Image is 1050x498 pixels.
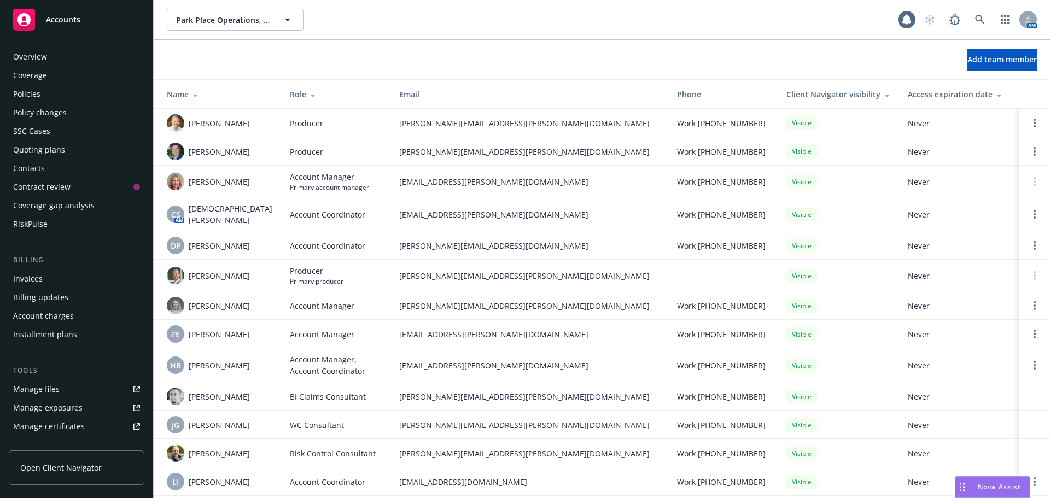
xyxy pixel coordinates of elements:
button: Nova Assist [955,476,1030,498]
span: [PERSON_NAME][EMAIL_ADDRESS][PERSON_NAME][DOMAIN_NAME] [399,270,660,282]
span: Never [908,391,1011,402]
div: Policies [13,85,40,103]
span: Work [PHONE_NUMBER] [677,146,766,157]
div: Visible [786,327,817,341]
a: Manage files [9,380,144,398]
span: [PERSON_NAME][EMAIL_ADDRESS][PERSON_NAME][DOMAIN_NAME] [399,448,660,459]
div: Tools [9,365,144,376]
div: Visible [786,447,817,460]
a: Open options [1028,239,1041,252]
div: Email [399,89,660,100]
span: [PERSON_NAME] [189,240,250,251]
span: [PERSON_NAME] [189,300,250,312]
div: Invoices [13,270,43,288]
div: Phone [677,89,769,100]
span: Never [908,419,1011,431]
img: photo [167,143,184,160]
span: Account Coordinator [290,209,365,220]
span: [PERSON_NAME] [189,391,250,402]
span: [PERSON_NAME][EMAIL_ADDRESS][PERSON_NAME][DOMAIN_NAME] [399,300,660,312]
span: Never [908,448,1011,459]
span: Work [PHONE_NUMBER] [677,209,766,220]
div: Visible [786,299,817,313]
span: Never [908,209,1011,220]
img: photo [167,267,184,284]
img: photo [167,444,184,462]
span: [PERSON_NAME] [189,118,250,129]
span: CS [171,209,180,220]
a: Manage claims [9,436,144,454]
div: Contacts [13,160,45,177]
div: Policy changes [13,104,67,121]
div: Drag to move [955,477,969,497]
a: RiskPulse [9,215,144,233]
span: [EMAIL_ADDRESS][PERSON_NAME][DOMAIN_NAME] [399,329,660,340]
span: Add team member [967,54,1037,65]
div: Name [167,89,272,100]
span: [EMAIL_ADDRESS][PERSON_NAME][DOMAIN_NAME] [399,176,660,188]
a: Coverage gap analysis [9,197,144,214]
span: JG [172,419,179,431]
a: Manage certificates [9,418,144,435]
a: Start snowing [919,9,941,31]
span: Primary producer [290,277,343,286]
span: Never [908,300,1011,312]
div: Visible [786,418,817,432]
span: FE [172,329,180,340]
div: Manage claims [13,436,68,454]
span: DP [171,240,181,251]
button: Add team member [967,49,1037,71]
div: Visible [786,144,817,158]
span: BI Claims Consultant [290,391,366,402]
span: Work [PHONE_NUMBER] [677,118,766,129]
div: Visible [786,175,817,189]
a: Policies [9,85,144,103]
a: Open options [1028,145,1041,158]
span: Never [908,240,1011,251]
span: Work [PHONE_NUMBER] [677,448,766,459]
a: Billing updates [9,289,144,306]
span: Work [PHONE_NUMBER] [677,360,766,371]
span: Producer [290,118,323,129]
a: Report a Bug [944,9,966,31]
span: Account Manager, Account Coordinator [290,354,382,377]
span: Work [PHONE_NUMBER] [677,419,766,431]
span: Never [908,146,1011,157]
a: Open options [1028,327,1041,341]
span: Risk Control Consultant [290,448,376,459]
div: Client Navigator visibility [786,89,890,100]
span: Work [PHONE_NUMBER] [677,300,766,312]
div: SSC Cases [13,122,50,140]
a: Accounts [9,4,144,35]
a: Quoting plans [9,141,144,159]
span: [PERSON_NAME] [189,270,250,282]
span: HB [170,360,181,371]
div: Manage files [13,380,60,398]
a: Overview [9,48,144,66]
span: [PERSON_NAME][EMAIL_ADDRESS][PERSON_NAME][DOMAIN_NAME] [399,419,660,431]
div: Billing [9,255,144,266]
span: Never [908,118,1011,129]
img: photo [167,173,184,190]
a: Open options [1028,116,1041,130]
span: WC Consultant [290,419,344,431]
span: Never [908,329,1011,340]
span: Nova Assist [978,482,1021,491]
a: Switch app [994,9,1016,31]
span: Park Place Operations, Inc. [176,14,271,26]
span: LI [172,476,179,488]
span: Producer [290,265,343,277]
a: Coverage [9,67,144,84]
div: Coverage gap analysis [13,197,95,214]
span: [DEMOGRAPHIC_DATA][PERSON_NAME] [189,203,272,226]
div: Visible [786,116,817,130]
div: Visible [786,269,817,283]
a: Open options [1028,359,1041,372]
div: Quoting plans [13,141,65,159]
span: [PERSON_NAME] [189,146,250,157]
a: Installment plans [9,326,144,343]
img: photo [167,114,184,132]
span: Never [908,476,1011,488]
div: Installment plans [13,326,77,343]
span: Work [PHONE_NUMBER] [677,176,766,188]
